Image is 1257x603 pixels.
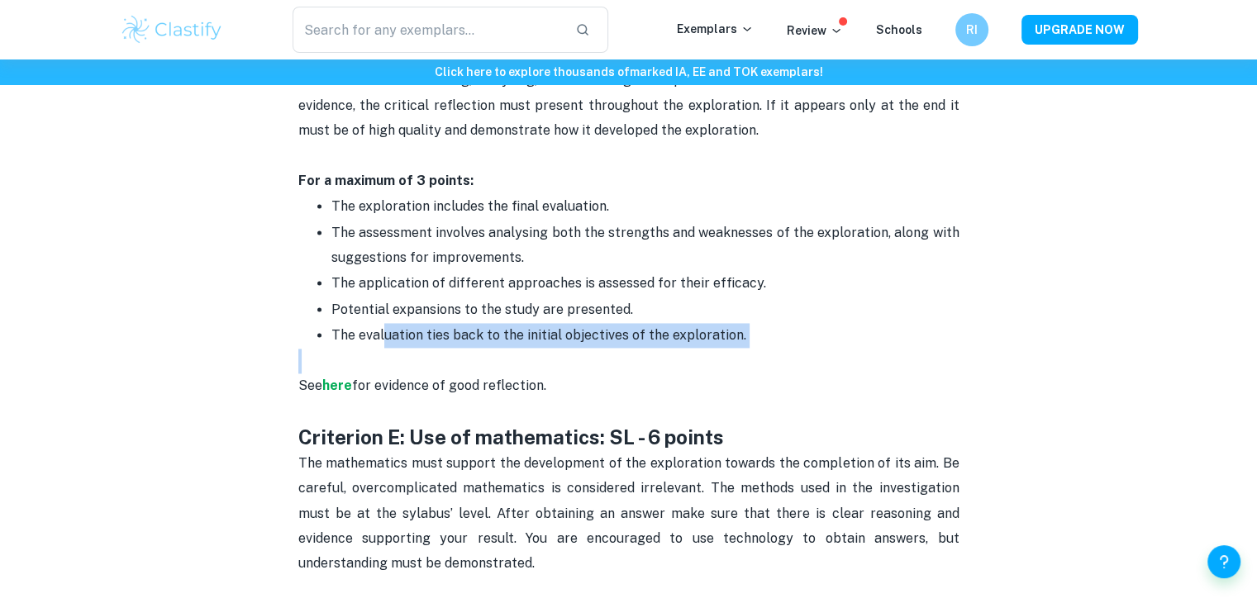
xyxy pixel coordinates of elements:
strong: For a maximum of 3 points: [298,173,474,188]
img: Clastify logo [120,13,225,46]
h6: Click here to explore thousands of marked IA, EE and TOK exemplars ! [3,63,1254,81]
p: Exemplars [677,20,754,38]
span: The evaluation ties back to the initial objectives of the exploration. [331,327,746,343]
span: Reflection means reviewing, analysing, and evaluating the exploration. For it to be classified as... [298,72,963,138]
strong: Criterion E: Use of mathematics: SL - 6 points [298,425,724,449]
span: Potential expansions to the study are presented. [331,301,633,317]
span: The assessment involves analysing both the strengths and weaknesses of the exploration, along wit... [331,225,963,265]
a: here [322,377,352,393]
input: Search for any exemplars... [293,7,563,53]
span: The mathematics must support the development of the exploration towards the completion of its aim... [298,455,963,572]
span: The exploration includes the final evaluation. [331,198,609,214]
span: The application of different approaches is assessed for their efficacy. [331,275,766,291]
button: RI [955,13,988,46]
p: Review [787,21,843,40]
button: Help and Feedback [1207,545,1240,578]
a: Schools [876,23,922,36]
h6: RI [962,21,981,39]
p: See for evidence of good reflection. [298,349,959,424]
button: UPGRADE NOW [1021,15,1138,45]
